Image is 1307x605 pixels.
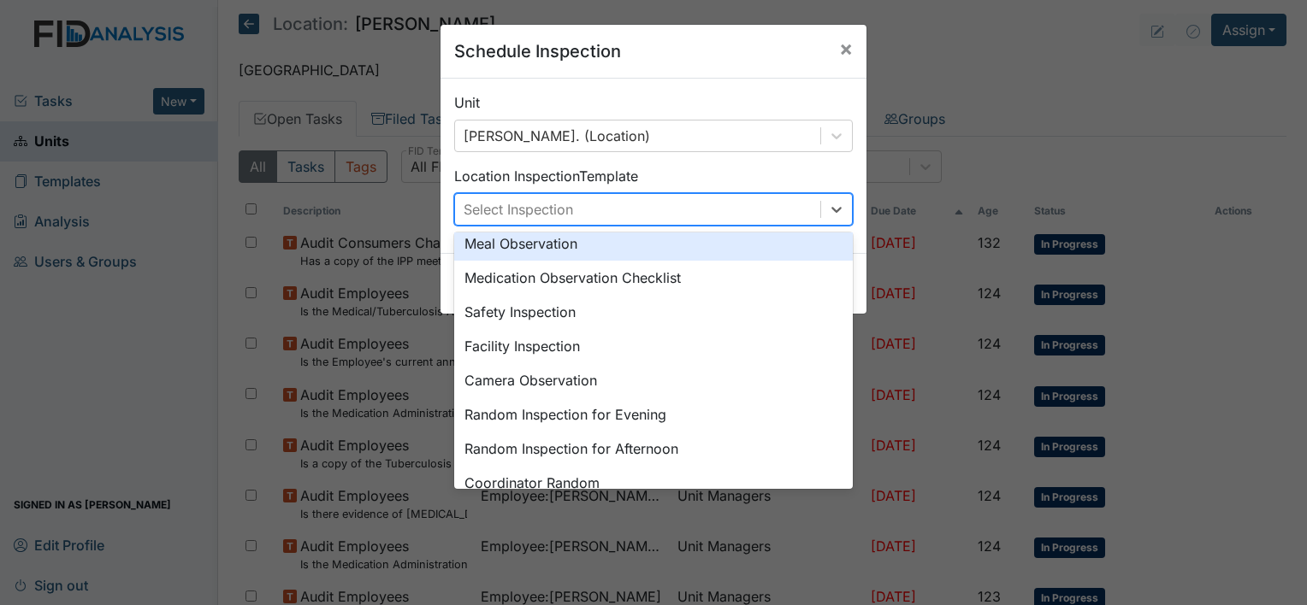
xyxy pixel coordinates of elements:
div: Safety Inspection [454,295,853,329]
div: Coordinator Random [454,466,853,500]
label: Location Inspection Template [454,166,638,186]
button: Close [825,25,866,73]
div: Random Inspection for Evening [454,397,853,432]
div: Facility Inspection [454,329,853,363]
div: Random Inspection for Afternoon [454,432,853,466]
span: × [839,36,853,61]
label: Unit [454,92,480,113]
div: Camera Observation [454,363,853,397]
h5: Schedule Inspection [454,38,621,64]
div: Select Inspection [464,199,573,220]
div: [PERSON_NAME]. (Location) [464,126,650,146]
div: Medication Observation Checklist [454,261,853,295]
div: Meal Observation [454,226,853,261]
